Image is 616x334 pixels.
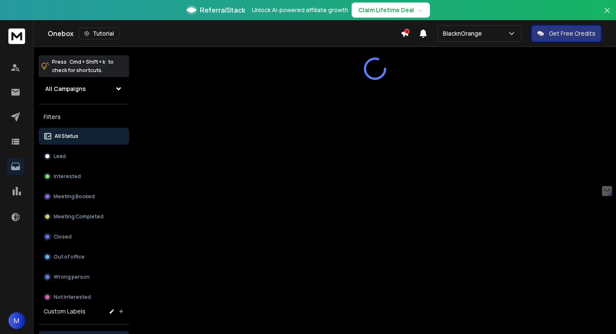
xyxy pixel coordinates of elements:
[54,133,78,140] p: All Status
[39,228,129,245] button: Closed
[39,168,129,185] button: Interested
[79,28,119,39] button: Tutorial
[39,188,129,205] button: Meeting Booked
[8,312,25,329] button: M
[39,111,129,123] h3: Filters
[48,28,401,39] div: Onebox
[39,269,129,285] button: Wrong person
[602,5,613,25] button: Close banner
[45,85,86,93] h1: All Campaigns
[54,193,95,200] p: Meeting Booked
[54,213,104,220] p: Meeting Completed
[200,5,245,15] span: ReferralStack
[39,80,129,97] button: All Campaigns
[54,233,72,240] p: Closed
[54,153,66,160] p: Lead
[54,173,81,180] p: Interested
[54,294,91,300] p: Not Interested
[352,3,430,18] button: Claim Lifetime Deal→
[531,25,601,42] button: Get Free Credits
[52,58,114,75] p: Press to check for shortcuts.
[44,307,85,316] h3: Custom Labels
[417,6,423,14] span: →
[39,208,129,225] button: Meeting Completed
[54,274,90,280] p: Wrong person
[68,57,106,67] span: Cmd + Shift + k
[39,128,129,145] button: All Status
[252,6,348,14] p: Unlock AI-powered affiliate growth
[39,148,129,165] button: Lead
[39,289,129,306] button: Not Interested
[443,29,485,38] p: BlacknOrange
[54,254,85,260] p: Out of office
[549,29,595,38] p: Get Free Credits
[39,249,129,265] button: Out of office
